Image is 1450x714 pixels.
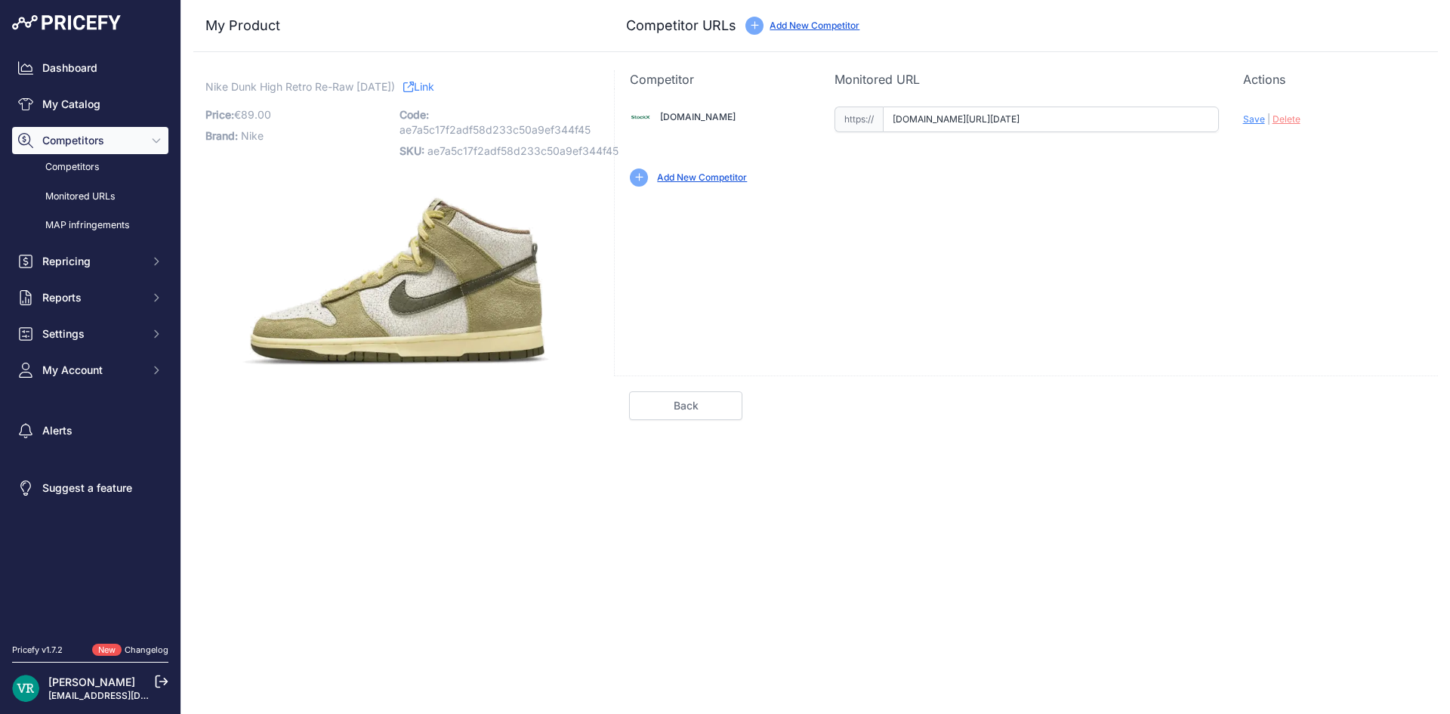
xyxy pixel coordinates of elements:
[42,290,141,305] span: Reports
[12,474,168,502] a: Suggest a feature
[835,70,1219,88] p: Monitored URL
[12,357,168,384] button: My Account
[205,15,584,36] h3: My Product
[427,144,619,157] span: ae7a5c17f2adf58d233c50a9ef344f45
[1243,70,1423,88] p: Actions
[12,184,168,210] a: Monitored URLs
[400,108,429,121] span: Code:
[12,54,168,626] nav: Sidebar
[12,15,121,30] img: Pricefy Logo
[12,127,168,154] button: Competitors
[48,690,206,701] a: [EMAIL_ADDRESS][DOMAIN_NAME]
[403,77,434,96] a: Link
[12,91,168,118] a: My Catalog
[883,107,1219,132] input: stockx.com/product
[660,111,736,122] a: [DOMAIN_NAME]
[657,172,747,183] a: Add New Competitor
[205,129,238,142] span: Brand:
[42,133,141,148] span: Competitors
[42,363,141,378] span: My Account
[1243,113,1265,125] span: Save
[630,70,810,88] p: Competitor
[12,248,168,275] button: Repricing
[241,129,264,142] span: Nike
[12,154,168,181] a: Competitors
[626,15,736,36] h3: Competitor URLs
[1267,113,1270,125] span: |
[42,254,141,269] span: Repricing
[400,123,591,136] span: ae7a5c17f2adf58d233c50a9ef344f45
[48,675,135,688] a: [PERSON_NAME]
[12,212,168,239] a: MAP infringements
[12,644,63,657] div: Pricefy v1.7.2
[205,108,234,121] span: Price:
[205,104,390,125] p: €
[92,644,122,657] span: New
[835,107,883,132] span: https://
[1273,113,1300,125] span: Delete
[241,108,271,121] span: 89.00
[205,77,395,96] span: Nike Dunk High Retro Re-Raw [DATE])
[12,54,168,82] a: Dashboard
[125,644,168,655] a: Changelog
[12,417,168,444] a: Alerts
[42,326,141,342] span: Settings
[629,391,742,420] a: Back
[770,20,859,31] a: Add New Competitor
[12,320,168,348] button: Settings
[400,144,424,157] span: SKU:
[12,284,168,311] button: Reports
